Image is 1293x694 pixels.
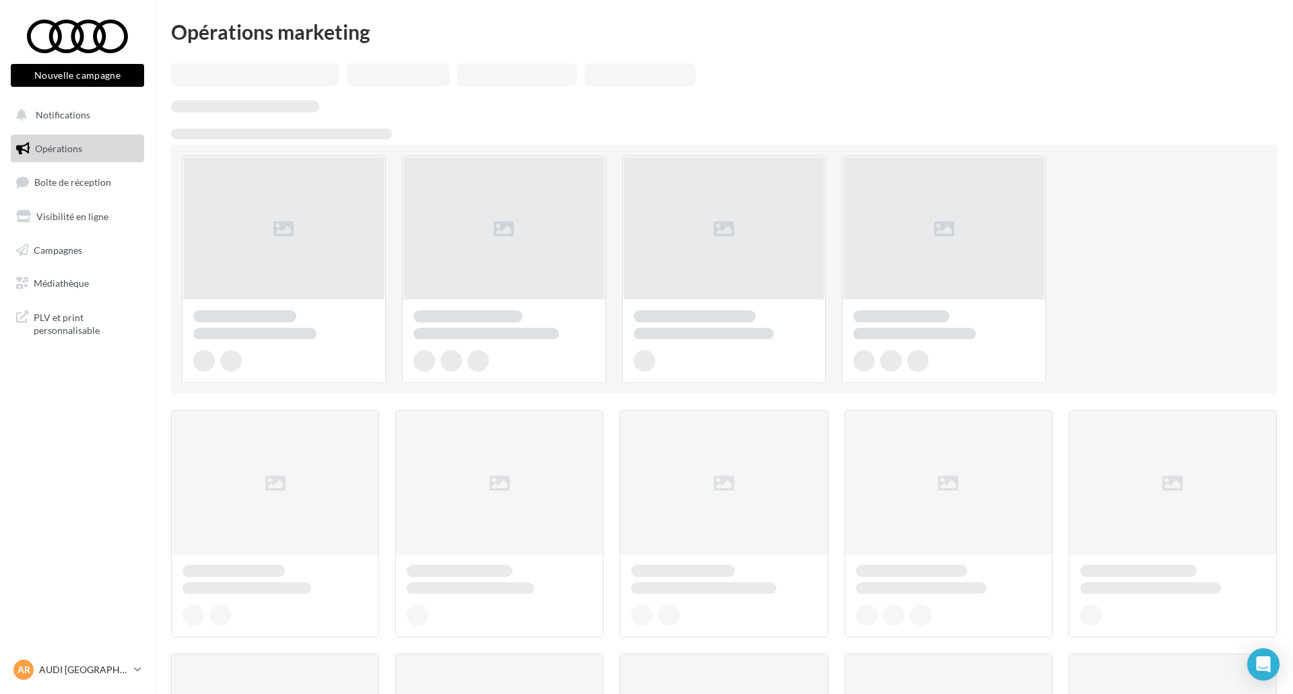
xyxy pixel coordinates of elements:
[36,109,90,120] span: Notifications
[11,64,144,87] button: Nouvelle campagne
[8,303,147,343] a: PLV et print personnalisable
[11,657,144,683] a: AR AUDI [GEOGRAPHIC_DATA]
[8,168,147,197] a: Boîte de réception
[1247,648,1280,681] div: Open Intercom Messenger
[34,308,139,337] span: PLV et print personnalisable
[34,277,89,289] span: Médiathèque
[8,236,147,265] a: Campagnes
[35,143,82,154] span: Opérations
[171,22,1277,42] div: Opérations marketing
[8,101,141,129] button: Notifications
[39,663,129,676] p: AUDI [GEOGRAPHIC_DATA]
[8,203,147,231] a: Visibilité en ligne
[34,244,82,255] span: Campagnes
[36,211,108,222] span: Visibilité en ligne
[18,663,30,676] span: AR
[8,135,147,163] a: Opérations
[34,176,111,188] span: Boîte de réception
[8,269,147,298] a: Médiathèque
